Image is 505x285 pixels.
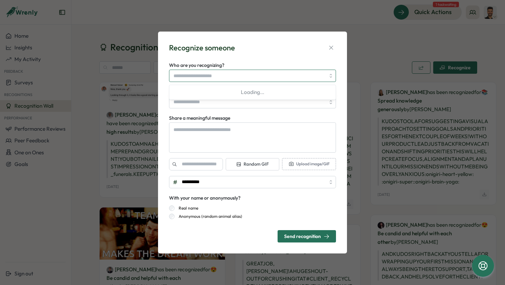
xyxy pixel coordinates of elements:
button: Send recognition [278,230,336,242]
label: Anonymous (random animal alias) [175,214,242,219]
label: Who are you recognizing? [169,62,224,69]
p: Loading... [171,88,334,96]
button: Random GIF [226,158,280,170]
label: Real name [175,205,198,211]
div: With your name or anonymously? [169,194,240,202]
div: Recognize someone [169,43,235,53]
div: Send recognition [284,234,329,239]
label: Share a meaningful message [169,115,230,122]
span: Random GIF [236,161,269,167]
